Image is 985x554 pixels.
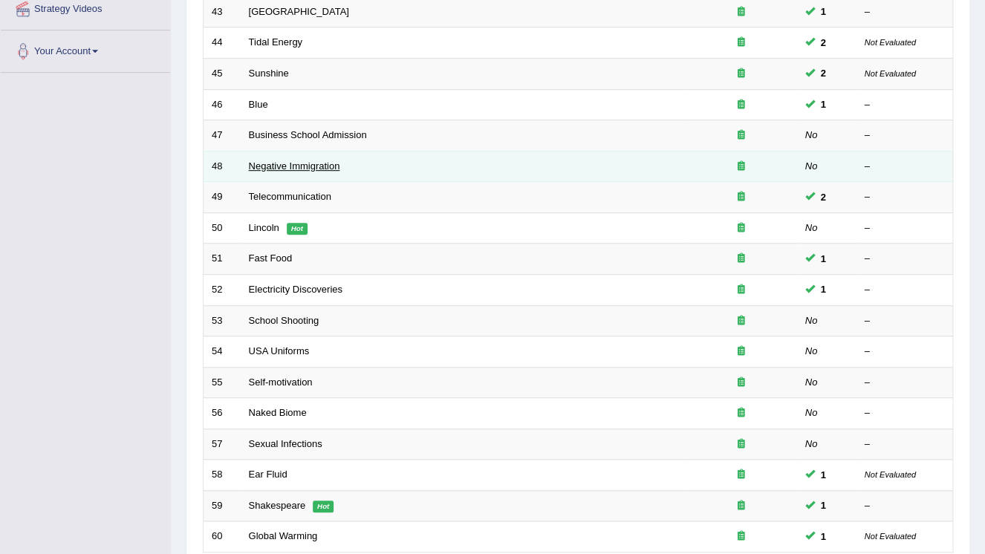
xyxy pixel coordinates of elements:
[204,89,241,120] td: 46
[204,151,241,182] td: 48
[865,252,945,266] div: –
[865,38,916,47] small: Not Evaluated
[204,274,241,305] td: 52
[694,160,789,174] div: Exam occurring question
[865,283,945,297] div: –
[815,467,832,483] span: You can still take this question
[694,468,789,482] div: Exam occurring question
[249,191,331,202] a: Telecommunication
[204,244,241,275] td: 51
[694,98,789,112] div: Exam occurring question
[249,530,318,541] a: Global Warming
[313,501,334,512] em: Hot
[249,315,319,326] a: School Shooting
[865,221,945,235] div: –
[805,129,818,140] em: No
[805,160,818,172] em: No
[815,35,832,50] span: You can still take this question
[865,190,945,204] div: –
[204,120,241,151] td: 47
[805,315,818,326] em: No
[204,490,241,521] td: 59
[694,128,789,143] div: Exam occurring question
[204,428,241,460] td: 57
[865,499,945,513] div: –
[204,27,241,59] td: 44
[249,500,306,511] a: Shakespeare
[694,36,789,50] div: Exam occurring question
[815,4,832,19] span: You can still take this question
[865,532,916,541] small: Not Evaluated
[865,314,945,328] div: –
[865,98,945,112] div: –
[815,498,832,513] span: You can still take this question
[249,469,287,480] a: Ear Fluid
[249,68,289,79] a: Sunshine
[249,407,307,418] a: Naked Biome
[287,223,308,235] em: Hot
[865,376,945,390] div: –
[204,59,241,90] td: 45
[815,65,832,81] span: You can still take this question
[865,160,945,174] div: –
[805,377,818,388] em: No
[815,251,832,267] span: You can still take this question
[694,345,789,359] div: Exam occurring question
[249,6,349,17] a: [GEOGRAPHIC_DATA]
[865,437,945,452] div: –
[694,5,789,19] div: Exam occurring question
[204,305,241,336] td: 53
[249,222,279,233] a: Lincoln
[204,521,241,553] td: 60
[865,5,945,19] div: –
[865,128,945,143] div: –
[249,36,303,48] a: Tidal Energy
[694,499,789,513] div: Exam occurring question
[815,189,832,205] span: You can still take this question
[865,345,945,359] div: –
[865,406,945,420] div: –
[249,438,322,449] a: Sexual Infections
[815,97,832,112] span: You can still take this question
[694,67,789,81] div: Exam occurring question
[204,460,241,491] td: 58
[805,345,818,356] em: No
[694,314,789,328] div: Exam occurring question
[204,182,241,213] td: 49
[204,212,241,244] td: 50
[249,129,367,140] a: Business School Admission
[1,30,170,68] a: Your Account
[249,160,340,172] a: Negative Immigration
[694,406,789,420] div: Exam occurring question
[204,398,241,429] td: 56
[694,221,789,235] div: Exam occurring question
[815,281,832,297] span: You can still take this question
[865,470,916,479] small: Not Evaluated
[249,284,342,295] a: Electricity Discoveries
[694,283,789,297] div: Exam occurring question
[204,367,241,398] td: 55
[204,336,241,368] td: 54
[249,345,310,356] a: USA Uniforms
[865,69,916,78] small: Not Evaluated
[249,252,293,264] a: Fast Food
[805,438,818,449] em: No
[694,252,789,266] div: Exam occurring question
[249,99,268,110] a: Blue
[694,376,789,390] div: Exam occurring question
[694,437,789,452] div: Exam occurring question
[805,222,818,233] em: No
[694,529,789,544] div: Exam occurring question
[694,190,789,204] div: Exam occurring question
[249,377,313,388] a: Self-motivation
[815,529,832,544] span: You can still take this question
[805,407,818,418] em: No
